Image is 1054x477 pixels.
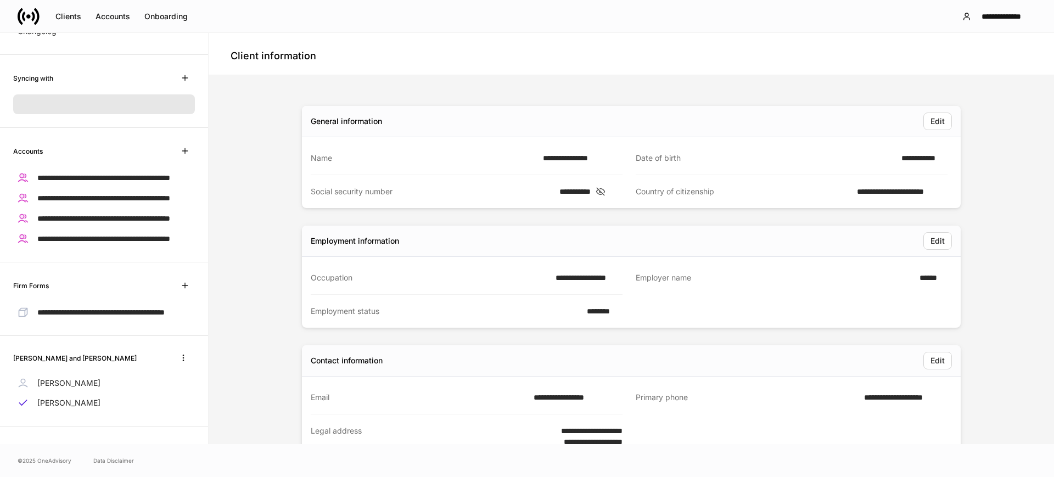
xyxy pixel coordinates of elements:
[37,378,100,389] p: [PERSON_NAME]
[18,456,71,465] span: © 2025 OneAdvisory
[88,8,137,25] button: Accounts
[311,153,536,164] div: Name
[311,235,399,246] div: Employment information
[144,13,188,20] div: Onboarding
[311,306,580,317] div: Employment status
[636,272,913,284] div: Employer name
[636,153,895,164] div: Date of birth
[930,357,945,364] div: Edit
[231,49,316,63] h4: Client information
[13,373,195,393] a: [PERSON_NAME]
[923,352,952,369] button: Edit
[13,73,53,83] h6: Syncing with
[311,355,383,366] div: Contact information
[13,393,195,413] a: [PERSON_NAME]
[48,8,88,25] button: Clients
[37,397,100,408] p: [PERSON_NAME]
[311,186,553,197] div: Social security number
[930,237,945,245] div: Edit
[13,146,43,156] h6: Accounts
[636,392,857,403] div: Primary phone
[923,113,952,130] button: Edit
[311,116,382,127] div: General information
[13,353,137,363] h6: [PERSON_NAME] and [PERSON_NAME]
[311,392,527,403] div: Email
[96,13,130,20] div: Accounts
[137,8,195,25] button: Onboarding
[311,272,549,283] div: Occupation
[55,13,81,20] div: Clients
[13,280,49,291] h6: Firm Forms
[930,117,945,125] div: Edit
[636,186,850,197] div: Country of citizenship
[923,232,952,250] button: Edit
[311,425,529,447] div: Legal address
[93,456,134,465] a: Data Disclaimer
